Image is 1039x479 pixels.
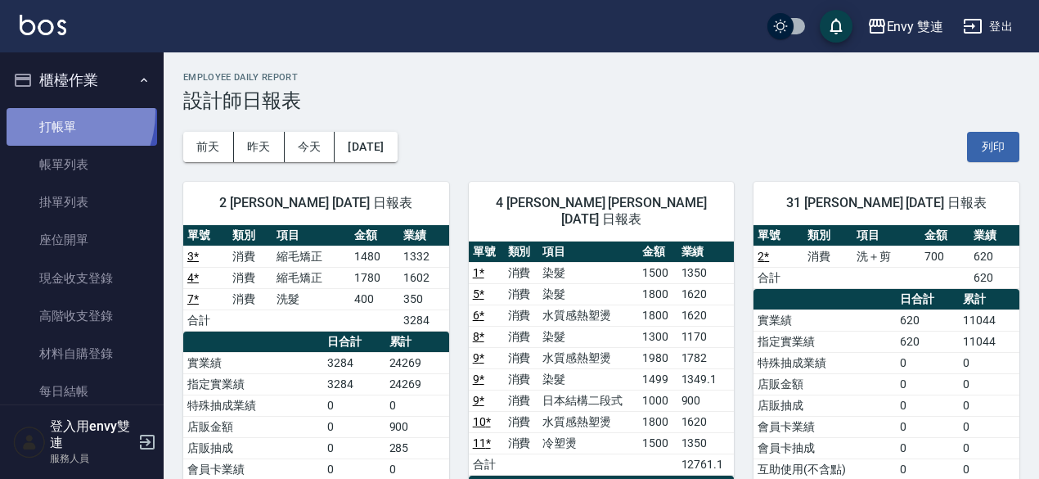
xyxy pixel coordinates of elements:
td: 實業績 [753,310,896,331]
td: 實業績 [183,352,323,373]
th: 日合計 [896,289,959,310]
td: 消費 [504,305,539,326]
span: 4 [PERSON_NAME] [PERSON_NAME][DATE] 日報表 [488,195,715,228]
td: 1602 [399,267,448,288]
td: 冷塑燙 [538,432,638,454]
td: 店販抽成 [753,395,896,416]
td: 消費 [504,368,539,390]
td: 會員卡抽成 [753,437,896,459]
p: 服務人員 [50,451,133,466]
td: 1980 [638,347,677,368]
table: a dense table [183,225,449,332]
a: 座位開單 [7,221,157,259]
td: 消費 [504,390,539,411]
td: 洗＋剪 [852,246,920,267]
button: [DATE] [335,132,397,162]
th: 金額 [638,242,677,263]
img: Logo [20,15,66,35]
td: 水質感熱塑燙 [538,347,638,368]
td: 0 [959,437,1019,459]
button: 昨天 [234,132,285,162]
th: 累計 [959,289,1019,310]
th: 累計 [385,332,449,353]
td: 3284 [323,352,385,373]
td: 合計 [183,310,228,331]
td: 指定實業績 [753,331,896,352]
td: 1499 [638,368,677,390]
td: 1500 [638,262,677,283]
th: 單號 [753,225,803,246]
th: 單號 [183,225,228,246]
button: 登出 [956,11,1019,42]
th: 項目 [852,225,920,246]
td: 3284 [399,310,448,331]
td: 12761.1 [677,454,735,475]
td: 11044 [959,331,1019,352]
th: 類別 [803,225,852,246]
td: 1480 [350,246,399,267]
td: 24269 [385,352,449,373]
span: 31 [PERSON_NAME] [DATE] 日報表 [773,195,1000,211]
td: 0 [959,373,1019,395]
th: 業績 [399,225,448,246]
td: 0 [896,352,959,373]
td: 1000 [638,390,677,411]
td: 店販抽成 [183,437,323,459]
button: 今天 [285,132,335,162]
td: 0 [896,373,959,395]
a: 現金收支登錄 [7,260,157,297]
td: 消費 [228,288,273,310]
td: 0 [959,416,1019,437]
td: 1800 [638,283,677,305]
a: 高階收支登錄 [7,297,157,335]
td: 1620 [677,305,735,326]
th: 項目 [538,242,638,263]
td: 1350 [677,262,735,283]
th: 類別 [228,225,273,246]
td: 350 [399,288,448,310]
img: Person [13,426,46,459]
h2: Employee Daily Report [183,72,1019,83]
td: 消費 [228,267,273,288]
td: 水質感熱塑燙 [538,305,638,326]
td: 1332 [399,246,448,267]
td: 900 [385,416,449,437]
td: 1170 [677,326,735,347]
td: 染髮 [538,368,638,390]
td: 0 [385,395,449,416]
a: 掛單列表 [7,183,157,221]
table: a dense table [753,225,1019,289]
td: 消費 [504,347,539,368]
td: 0 [896,416,959,437]
td: 會員卡業績 [753,416,896,437]
td: 0 [959,352,1019,373]
button: 前天 [183,132,234,162]
td: 1349.1 [677,368,735,390]
td: 24269 [385,373,449,395]
td: 620 [969,246,1019,267]
td: 消費 [228,246,273,267]
td: 染髮 [538,283,638,305]
td: 1800 [638,305,677,326]
td: 400 [350,288,399,310]
span: 2 [PERSON_NAME] [DATE] 日報表 [203,195,430,211]
td: 1782 [677,347,735,368]
th: 業績 [677,242,735,263]
td: 特殊抽成業績 [753,352,896,373]
div: Envy 雙連 [887,16,944,37]
th: 日合計 [323,332,385,353]
td: 消費 [504,411,539,432]
td: 消費 [803,246,852,267]
td: 0 [896,395,959,416]
td: 染髮 [538,326,638,347]
td: 日本結構二段式 [538,390,638,411]
td: 洗髮 [272,288,350,310]
td: 水質感熱塑燙 [538,411,638,432]
td: 消費 [504,432,539,454]
td: 0 [323,395,385,416]
th: 類別 [504,242,539,263]
td: 700 [920,246,969,267]
td: 染髮 [538,262,638,283]
th: 項目 [272,225,350,246]
td: 消費 [504,326,539,347]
